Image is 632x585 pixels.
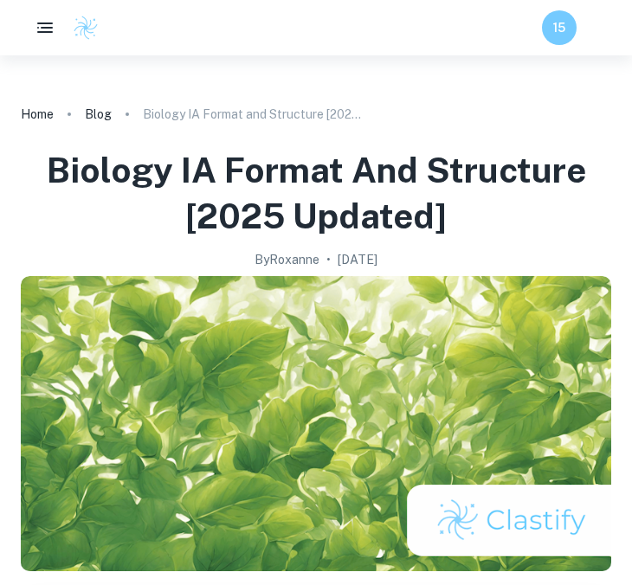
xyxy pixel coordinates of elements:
p: • [326,250,331,269]
a: Home [21,102,54,126]
p: Biology IA Format and Structure [2025 updated] [143,105,368,124]
img: Clastify logo [73,15,99,41]
h6: 15 [550,18,570,37]
button: 15 [542,10,577,45]
h2: [DATE] [338,250,377,269]
h2: By Roxanne [255,250,319,269]
a: Clastify logo [62,15,99,41]
a: Blog [85,102,112,126]
h1: Biology IA Format and Structure [2025 updated] [21,147,611,240]
img: Biology IA Format and Structure [2025 updated] cover image [21,276,611,571]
